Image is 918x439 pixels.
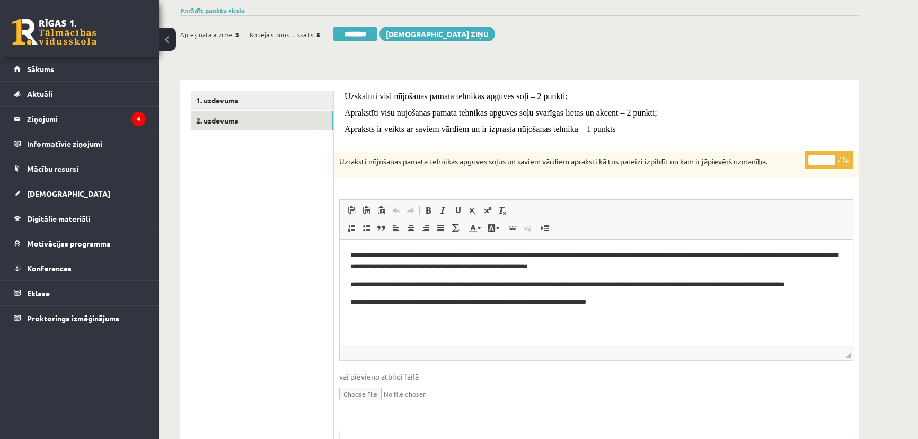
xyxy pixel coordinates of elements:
[465,204,480,217] a: Apakšraksts
[344,204,359,217] a: Ielīmēt (vadīšanas taustiņš+V)
[27,239,111,248] span: Motivācijas programma
[14,131,146,156] a: Informatīvie ziņojumi
[374,204,389,217] a: Ievietot no Worda
[433,221,448,235] a: Izlīdzināt malas
[14,107,146,131] a: Ziņojumi4
[14,306,146,330] a: Proktoringa izmēģinājums
[345,125,615,134] span: Apraksts ir veikts ar saviem vārdiem un ir izprasta nūjošanas tehnika – 1 punkts
[495,204,510,217] a: Noņemt stilus
[451,204,465,217] a: Pasvītrojums (vadīšanas taustiņš+U)
[14,181,146,206] a: [DEMOGRAPHIC_DATA]
[27,189,110,198] span: [DEMOGRAPHIC_DATA]
[403,221,418,235] a: Centrēti
[27,64,54,74] span: Sākums
[480,204,495,217] a: Augšraksts
[14,57,146,81] a: Sākums
[27,131,146,156] legend: Informatīvie ziņojumi
[14,82,146,106] a: Aktuāli
[344,221,359,235] a: Ievietot/noņemt numurētu sarakstu
[389,221,403,235] a: Izlīdzināt pa kreisi
[374,221,389,235] a: Bloka citāts
[845,353,851,358] span: Mērogot
[27,313,119,323] span: Proktoringa izmēģinājums
[180,6,245,15] a: Parādīt punktu skalu
[345,108,657,117] span: Aprakstīti visu nūjošanas pamata tehnikas apguves soļu svarīgās lietas un akcent – 2 punkti;
[14,206,146,231] a: Digitālie materiāli
[537,221,552,235] a: Ievietot lapas pārtraukumu drukai
[14,281,146,305] a: Eklase
[520,221,535,235] a: Atsaistīt
[27,107,146,131] legend: Ziņojumi
[339,371,853,382] span: vai pievieno atbildi failā
[484,221,502,235] a: Fona krāsa
[27,288,50,298] span: Eklase
[505,221,520,235] a: Saite (vadīšanas taustiņš+K)
[389,204,403,217] a: Atcelt (vadīšanas taustiņš+Z)
[27,264,72,273] span: Konferences
[359,221,374,235] a: Ievietot/noņemt sarakstu ar aizzīmēm
[11,11,501,23] body: Bagātinātā teksta redaktors, wiswyg-editor-47024871633240-1758008597-945
[27,214,90,223] span: Digitālie materiāli
[379,27,495,41] a: [DEMOGRAPHIC_DATA] ziņu
[339,156,800,167] p: Uzraksti nūjošanas pamata tehnikas apguves soļus un saviem vārdiem apraksti kā tos pareizi izpild...
[345,92,568,101] span: Uzskaitīti visi nūjošanas pamata tehnikas apguves soļi – 2 punkti;
[191,111,333,130] a: 2. uzdevums
[14,231,146,256] a: Motivācijas programma
[465,221,484,235] a: Teksta krāsa
[316,27,320,42] span: 5
[14,156,146,181] a: Mācību resursi
[27,89,52,99] span: Aktuāli
[421,204,436,217] a: Treknraksts (vadīšanas taustiņš+B)
[12,19,96,45] a: Rīgas 1. Tālmācības vidusskola
[14,256,146,280] a: Konferences
[805,151,853,169] p: / 5p
[27,164,78,173] span: Mācību resursi
[436,204,451,217] a: Slīpraksts (vadīšanas taustiņš+I)
[403,204,418,217] a: Atkārtot (vadīšanas taustiņš+Y)
[235,27,239,42] span: 3
[448,221,463,235] a: Math
[340,240,853,346] iframe: Bagātinātā teksta redaktors, wiswyg-editor-user-answer-47024871071800
[250,27,315,42] span: Kopējais punktu skaits:
[191,91,333,110] a: 1. uzdevums
[131,112,146,126] i: 4
[359,204,374,217] a: Ievietot kā vienkāršu tekstu (vadīšanas taustiņš+pārslēgšanas taustiņš+V)
[418,221,433,235] a: Izlīdzināt pa labi
[180,27,234,42] span: Aprēķinātā atzīme:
